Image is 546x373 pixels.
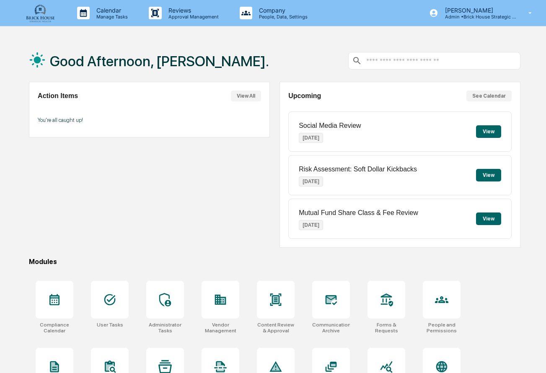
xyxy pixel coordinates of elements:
h2: Upcoming [288,92,321,100]
img: logo [20,3,60,23]
p: [DATE] [299,220,323,230]
p: [PERSON_NAME] [438,7,516,14]
p: [DATE] [299,176,323,186]
div: Content Review & Approval [257,322,295,334]
div: Communications Archive [312,322,350,334]
h2: Action Items [38,92,78,100]
button: View [476,169,501,181]
button: View [476,212,501,225]
h1: Good Afternoon, [PERSON_NAME]. [50,53,269,70]
p: Mutual Fund Share Class & Fee Review [299,209,418,217]
p: Social Media Review [299,122,361,130]
div: Forms & Requests [367,322,405,334]
button: See Calendar [466,91,512,101]
div: Compliance Calendar [36,322,73,334]
p: Company [252,7,312,14]
p: Approval Management [162,14,223,20]
div: Administrator Tasks [146,322,184,334]
p: Reviews [162,7,223,14]
p: People, Data, Settings [252,14,312,20]
button: View All [231,91,261,101]
div: User Tasks [97,322,123,328]
div: Vendor Management [202,322,239,334]
div: People and Permissions [423,322,461,334]
p: Manage Tasks [90,14,132,20]
div: Modules [29,258,520,266]
p: Risk Assessment: Soft Dollar Kickbacks [299,166,417,173]
p: You're all caught up! [38,117,261,123]
p: Calendar [90,7,132,14]
button: View [476,125,501,138]
p: Admin • Brick House Strategic Wealth [438,14,516,20]
p: [DATE] [299,133,323,143]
